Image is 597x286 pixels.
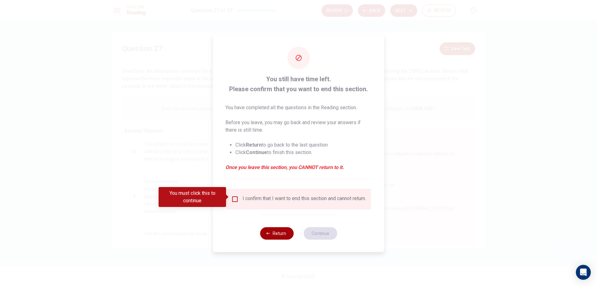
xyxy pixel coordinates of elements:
p: Before you leave, you may go back and review your answers if there is still time. [225,119,372,134]
div: I confirm that I want to end this section and cannot return. [243,195,366,203]
em: Once you leave this section, you CANNOT return to it. [225,164,372,171]
span: You still have time left. Please confirm that you want to end this section. [225,74,372,94]
button: Return [260,227,294,240]
p: You have completed all the questions in the Reading section. [225,104,372,111]
span: You must click this to continue [231,195,239,203]
li: Click to go back to the last question [235,141,372,149]
strong: Continue [246,149,267,155]
div: Open Intercom Messenger [576,265,591,280]
strong: Return [246,142,262,148]
li: Click to finish this section. [235,149,372,156]
button: Continue [303,227,337,240]
div: You must click this to continue [159,187,226,207]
